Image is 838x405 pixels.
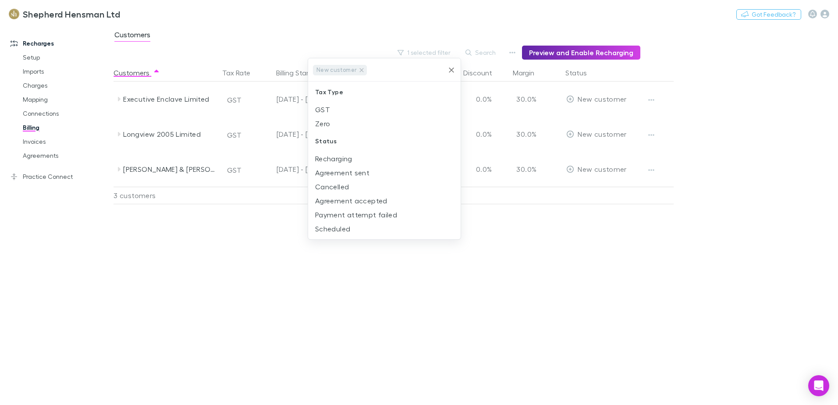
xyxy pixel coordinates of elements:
[308,166,461,180] li: Agreement sent
[313,65,360,75] span: New customer
[308,82,461,103] div: Tax Type
[308,208,461,222] li: Payment attempt failed
[808,375,829,396] div: Open Intercom Messenger
[308,103,461,117] li: GST
[308,117,461,131] li: Zero
[308,222,461,236] li: Scheduled
[308,131,461,152] div: Status
[445,64,458,76] button: Clear
[308,194,461,208] li: Agreement accepted
[313,65,367,75] div: New customer
[308,152,461,166] li: Recharging
[308,180,461,194] li: Cancelled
